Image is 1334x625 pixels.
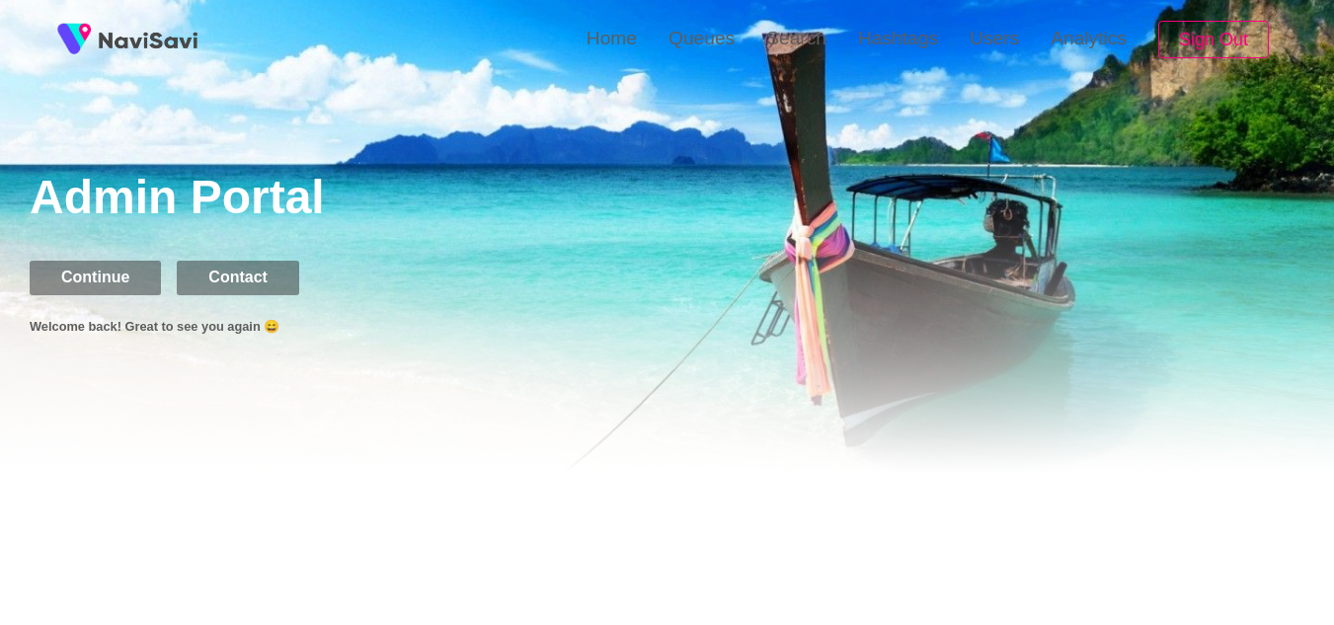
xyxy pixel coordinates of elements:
img: fireSpot [49,15,99,64]
a: Continue [30,269,177,285]
img: fireSpot [99,30,197,49]
button: Contact [177,261,299,294]
a: Contact [177,269,315,285]
h1: Admin Portal [30,170,1334,229]
button: Continue [30,261,161,294]
button: Sign Out [1158,21,1269,59]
